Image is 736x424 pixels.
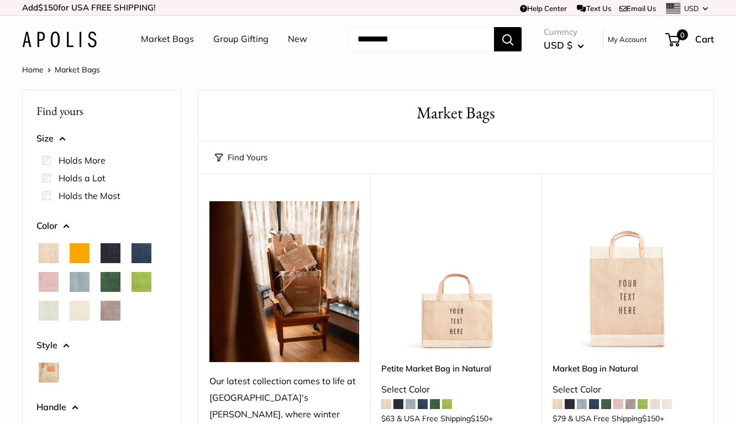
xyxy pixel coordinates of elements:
[381,201,531,351] a: Petite Market Bag in NaturalPetite Market Bag in Natural
[36,130,167,147] button: Size
[471,413,488,423] span: $150
[55,65,100,75] span: Market Bags
[520,4,567,13] a: Help Center
[141,31,194,48] a: Market Bags
[132,272,151,292] button: Chartreuse
[288,31,307,48] a: New
[36,100,167,122] p: Find yours
[695,33,714,45] span: Cart
[619,4,656,13] a: Email Us
[36,218,167,234] button: Color
[215,150,267,165] button: Find Yours
[381,201,531,351] img: Petite Market Bag in Natural
[553,381,702,398] div: Select Color
[132,243,151,263] button: Navy
[553,201,702,351] img: Market Bag in Natural
[349,27,494,51] input: Search...
[553,201,702,351] a: Market Bag in NaturalMarket Bag in Natural
[677,29,688,40] span: 0
[101,301,120,321] button: Taupe
[213,31,269,48] a: Group Gifting
[215,101,697,125] h1: Market Bags
[608,33,647,46] a: My Account
[381,362,531,375] a: Petite Market Bag in Natural
[642,413,660,423] span: $150
[59,154,106,167] label: Holds More
[36,399,167,416] button: Handle
[381,381,531,398] div: Select Color
[39,243,59,263] button: Natural
[101,272,120,292] button: Field Green
[544,39,572,51] span: USD $
[38,2,58,13] span: $150
[544,36,584,54] button: USD $
[666,30,714,48] a: 0 Cart
[70,301,90,321] button: Oat
[209,201,359,362] img: Our latest collection comes to life at UK's Estelle Manor, where winter mornings glow and the hol...
[568,415,664,422] span: & USA Free Shipping +
[59,171,106,185] label: Holds a Lot
[39,363,59,383] button: Woven
[22,32,97,48] img: Apolis
[70,243,90,263] button: Orange
[544,24,584,40] span: Currency
[494,27,522,51] button: Search
[59,189,120,202] label: Holds the Most
[101,243,120,263] button: Black
[381,413,395,423] span: $63
[36,337,167,354] button: Style
[577,4,611,13] a: Text Us
[39,301,59,321] button: Dove
[70,272,90,292] button: Cool Gray
[684,4,699,13] span: USD
[39,272,59,292] button: Blush
[22,62,100,77] nav: Breadcrumb
[553,362,702,375] a: Market Bag in Natural
[553,413,566,423] span: $79
[22,65,44,75] a: Home
[397,415,493,422] span: & USA Free Shipping +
